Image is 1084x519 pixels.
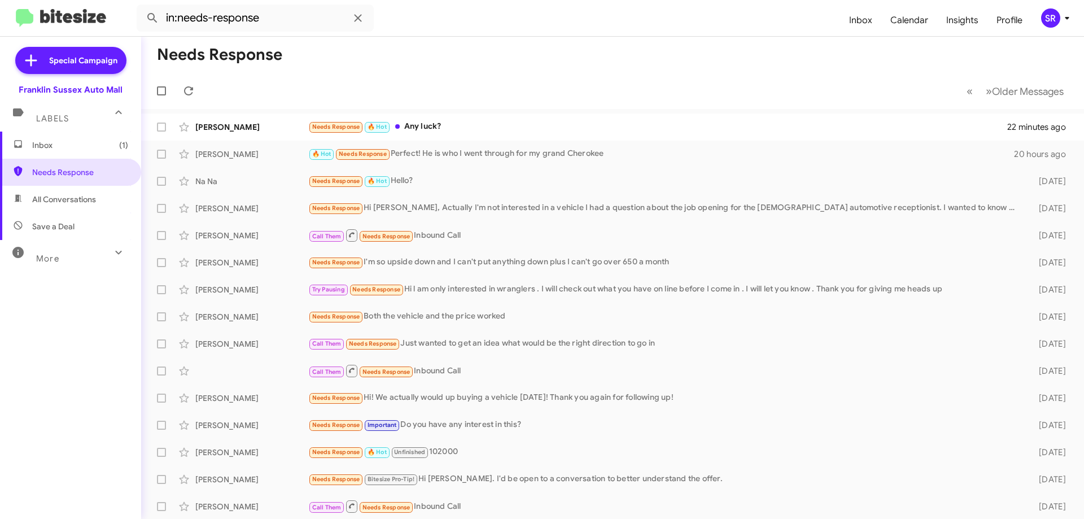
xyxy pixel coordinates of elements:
[19,84,123,95] div: Franklin Sussex Auto Mall
[960,80,980,103] button: Previous
[195,121,308,133] div: [PERSON_NAME]
[195,176,308,187] div: Na Na
[840,4,881,37] a: Inbox
[308,391,1021,404] div: Hi! We actually would up buying a vehicle [DATE]! Thank you again for following up!
[368,177,387,185] span: 🔥 Hot
[349,340,397,347] span: Needs Response
[352,286,400,293] span: Needs Response
[308,499,1021,513] div: Inbound Call
[36,254,59,264] span: More
[960,80,1070,103] nav: Page navigation example
[195,392,308,404] div: [PERSON_NAME]
[1007,121,1075,133] div: 22 minutes ago
[157,46,282,64] h1: Needs Response
[195,257,308,268] div: [PERSON_NAME]
[362,368,410,376] span: Needs Response
[1021,447,1075,458] div: [DATE]
[195,501,308,512] div: [PERSON_NAME]
[967,84,973,98] span: «
[308,473,1021,486] div: Hi [PERSON_NAME]. I'd be open to a conversation to better understand the offer.
[368,123,387,130] span: 🔥 Hot
[368,448,387,456] span: 🔥 Hot
[308,418,1021,431] div: Do you have any interest in this?
[1021,230,1075,241] div: [DATE]
[119,139,128,151] span: (1)
[1021,501,1075,512] div: [DATE]
[368,421,397,429] span: Important
[195,149,308,160] div: [PERSON_NAME]
[32,139,128,151] span: Inbox
[195,230,308,241] div: [PERSON_NAME]
[137,5,374,32] input: Search
[308,364,1021,378] div: Inbound Call
[308,175,1021,187] div: Hello?
[312,150,331,158] span: 🔥 Hot
[1021,365,1075,377] div: [DATE]
[49,55,117,66] span: Special Campaign
[312,177,360,185] span: Needs Response
[1021,338,1075,350] div: [DATE]
[308,202,1021,215] div: Hi [PERSON_NAME], Actually I'm not interested in a vehicle I had a question about the job opening...
[339,150,387,158] span: Needs Response
[986,84,992,98] span: »
[308,337,1021,350] div: Just wanted to get an idea what would be the right direction to go in
[1041,8,1060,28] div: SR
[312,504,342,511] span: Call Them
[312,123,360,130] span: Needs Response
[195,203,308,214] div: [PERSON_NAME]
[312,313,360,320] span: Needs Response
[1021,392,1075,404] div: [DATE]
[1021,474,1075,485] div: [DATE]
[979,80,1070,103] button: Next
[32,167,128,178] span: Needs Response
[195,474,308,485] div: [PERSON_NAME]
[312,259,360,266] span: Needs Response
[394,448,425,456] span: Unfinished
[368,476,414,483] span: Bitesize Pro-Tip!
[1021,284,1075,295] div: [DATE]
[1021,420,1075,431] div: [DATE]
[312,394,360,402] span: Needs Response
[308,446,1021,459] div: 102000
[308,283,1021,296] div: Hi l am only interested in wranglers . I will check out what you have on line before I come in . ...
[362,504,410,511] span: Needs Response
[195,447,308,458] div: [PERSON_NAME]
[32,221,75,232] span: Save a Deal
[312,368,342,376] span: Call Them
[1014,149,1075,160] div: 20 hours ago
[937,4,987,37] a: Insights
[15,47,126,74] a: Special Campaign
[312,286,345,293] span: Try Pausing
[992,85,1064,98] span: Older Messages
[308,256,1021,269] div: I'm so upside down and I can't put anything down plus I can't go over 650 a month
[36,114,69,124] span: Labels
[312,476,360,483] span: Needs Response
[308,310,1021,323] div: Both the vehicle and the price worked
[195,284,308,295] div: [PERSON_NAME]
[362,233,410,240] span: Needs Response
[1021,203,1075,214] div: [DATE]
[308,228,1021,242] div: Inbound Call
[195,420,308,431] div: [PERSON_NAME]
[987,4,1031,37] a: Profile
[881,4,937,37] a: Calendar
[312,448,360,456] span: Needs Response
[1031,8,1072,28] button: SR
[32,194,96,205] span: All Conversations
[308,147,1014,160] div: Perfect! He is who I went through for my grand Cherokee
[312,233,342,240] span: Call Them
[308,120,1007,133] div: Any luck?
[195,311,308,322] div: [PERSON_NAME]
[195,338,308,350] div: [PERSON_NAME]
[312,204,360,212] span: Needs Response
[312,340,342,347] span: Call Them
[312,421,360,429] span: Needs Response
[1021,176,1075,187] div: [DATE]
[1021,257,1075,268] div: [DATE]
[1021,311,1075,322] div: [DATE]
